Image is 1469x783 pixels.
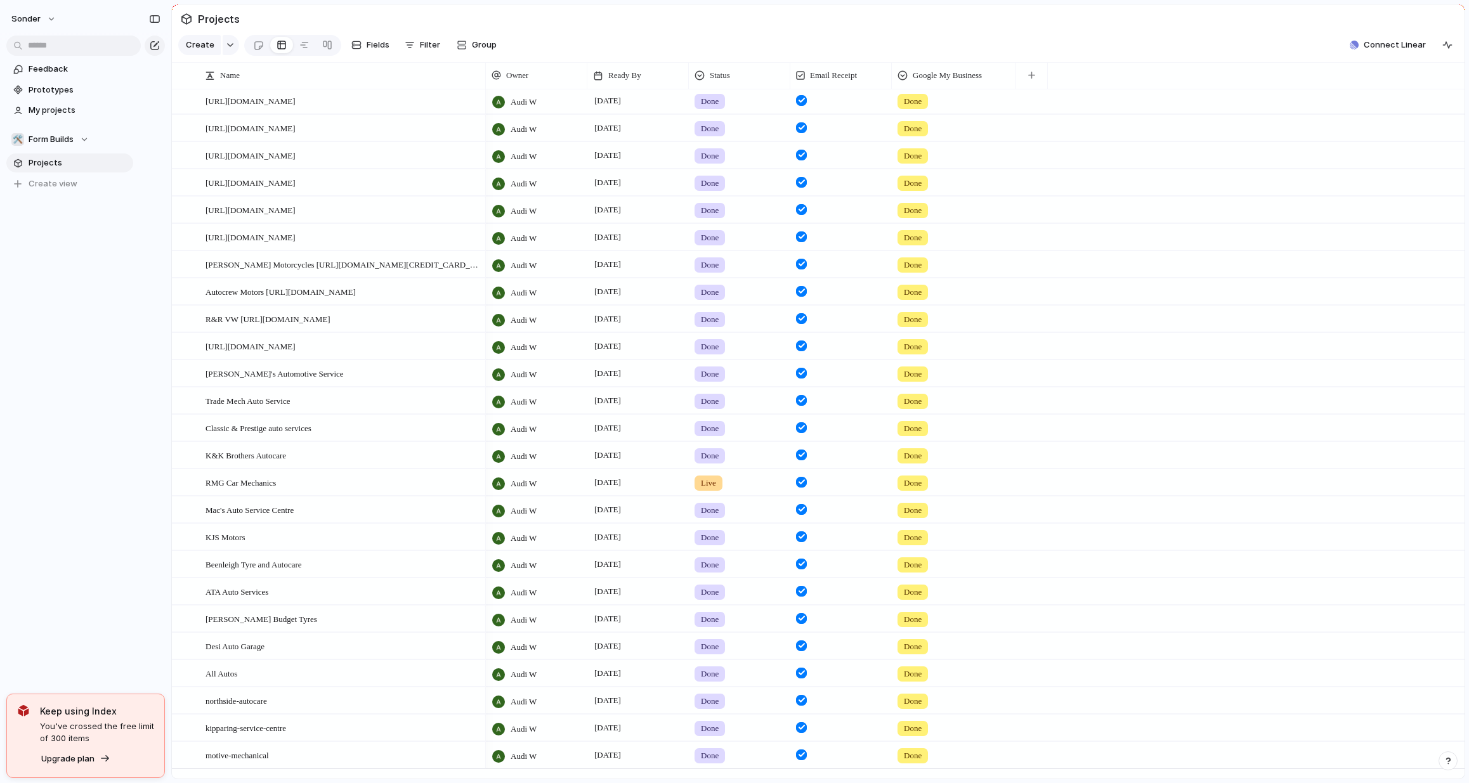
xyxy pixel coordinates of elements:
span: Done [904,95,922,108]
span: Done [701,286,719,299]
span: Done [904,368,922,380]
span: R&R VW [URL][DOMAIN_NAME] [206,311,330,326]
span: Done [904,504,922,517]
span: My projects [29,104,129,117]
span: Done [701,559,719,571]
span: [DATE] [591,393,624,408]
span: Done [701,531,719,544]
a: My projects [6,101,133,120]
span: [PERSON_NAME]'s Automotive Service [206,366,344,380]
span: Done [701,122,719,135]
span: Done [701,586,719,599]
span: Audi W [511,532,537,545]
span: You've crossed the free limit of 300 items [40,720,154,745]
span: Audi W [511,232,537,245]
span: Done [701,749,719,762]
span: [DATE] [591,529,624,545]
span: kipparing-service-centre [206,720,286,735]
span: Done [904,559,922,571]
span: Audi W [511,750,537,763]
span: [URL][DOMAIN_NAME] [206,339,296,353]
span: [PERSON_NAME] Motorcycles [URL][DOMAIN_NAME][CREDIT_CARD_NUMBER] [206,257,481,271]
span: Done [701,395,719,408]
span: Filter [420,39,440,51]
span: Live [701,477,716,489]
span: Done [904,450,922,462]
span: Done [701,177,719,190]
span: Done [701,259,719,271]
span: Audi W [511,341,537,354]
span: Audi W [511,559,537,572]
span: Done [904,177,922,190]
span: Done [904,722,922,735]
span: KJS Motors [206,529,245,544]
span: Autocrew Motors [URL][DOMAIN_NAME] [206,284,356,299]
a: Projects [6,153,133,172]
span: Done [701,313,719,326]
span: K&K Brothers Autocare [206,448,286,462]
span: Done [701,231,719,244]
span: Projects [29,157,129,169]
button: Create [178,35,221,55]
button: 🛠️Form Builds [6,130,133,149]
span: Audi W [511,423,537,436]
span: Audi W [511,723,537,735]
span: sonder [11,13,41,25]
span: Done [904,313,922,326]
span: [PERSON_NAME] Budget Tyres [206,611,317,626]
span: Done [701,204,719,217]
button: Filter [400,35,445,55]
span: Done [904,668,922,680]
span: Create view [29,178,77,190]
span: Done [701,640,719,653]
span: Audi W [511,641,537,654]
span: [URL][DOMAIN_NAME] [206,230,296,244]
span: Done [701,95,719,108]
span: Done [904,286,922,299]
span: Done [701,450,719,462]
span: Prototypes [29,84,129,96]
span: Done [904,613,922,626]
span: Done [904,204,922,217]
span: Owner [506,69,528,82]
span: Done [701,422,719,435]
span: Done [904,122,922,135]
span: Beenleigh Tyre and Autocare [206,557,302,571]
span: Done [701,668,719,680]
span: [DATE] [591,339,624,354]
span: Done [904,695,922,708]
span: Done [904,586,922,599]
span: Desi Auto Garage [206,638,264,653]
button: Group [450,35,503,55]
span: Done [904,640,922,653]
button: sonder [6,9,63,29]
span: Mac's Auto Service Centre [206,502,294,517]
span: RMG Car Mechanics [206,475,276,489]
button: Create view [6,174,133,193]
span: Audi W [511,696,537,708]
span: Email Receipt [810,69,857,82]
span: Done [904,477,922,489]
span: Audi W [511,586,537,599]
span: Keep using Index [40,704,154,718]
span: [DATE] [591,720,624,735]
span: Audi W [511,178,537,190]
span: [URL][DOMAIN_NAME] [206,148,296,162]
span: Audi W [511,450,537,463]
span: Feedback [29,63,129,75]
span: Audi W [511,205,537,217]
button: Upgrade plan [37,750,114,768]
span: Audi W [511,96,537,108]
span: Done [904,395,922,408]
span: [DATE] [591,311,624,327]
span: [DATE] [591,284,624,299]
span: northside-autocare [206,693,267,708]
span: Upgrade plan [41,753,95,765]
button: Connect Linear [1345,36,1431,55]
span: [DATE] [591,611,624,626]
span: Done [904,531,922,544]
span: Done [701,695,719,708]
span: Audi W [511,314,537,327]
span: Trade Mech Auto Service [206,393,290,408]
span: Group [472,39,497,51]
